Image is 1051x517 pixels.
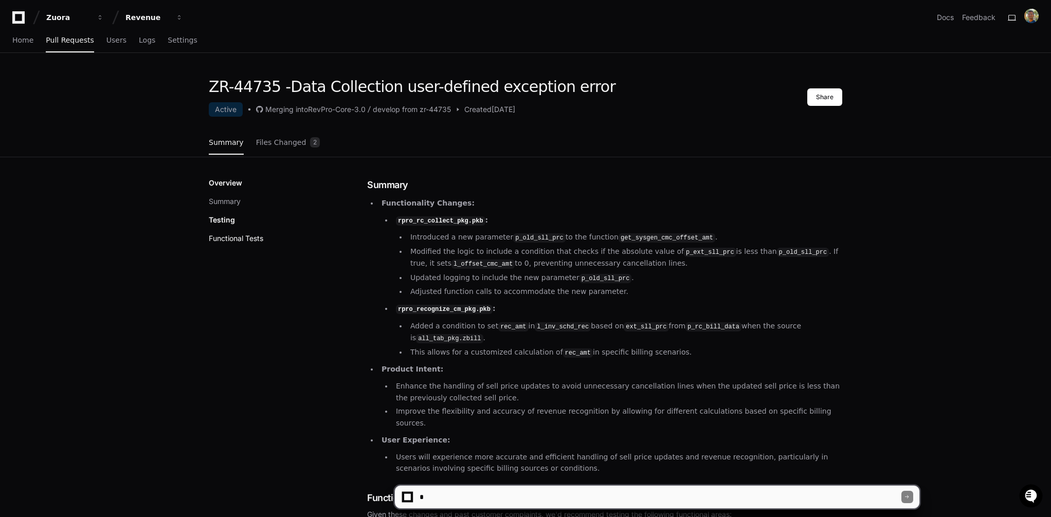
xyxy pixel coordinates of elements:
strong: Functionality Changes: [382,199,475,207]
div: Start new chat [35,77,169,87]
a: Logs [139,29,155,52]
li: Introduced a new parameter to the function . [407,231,842,244]
p: Overview [209,178,242,188]
div: RevPro-Core-3.0 [308,104,366,115]
code: p_rc_bill_data [685,322,741,331]
a: Home [12,29,33,52]
code: ext_sll_prc [624,322,668,331]
p: Testing [209,215,235,225]
code: get_sysgen_cmc_offset_amt [619,233,715,243]
a: Settings [168,29,197,52]
a: Users [106,29,126,52]
span: Users [106,37,126,43]
code: rec_amt [498,322,528,331]
button: Functional Tests [209,233,263,244]
div: Zuora [46,12,90,23]
span: [DATE] [492,104,515,115]
div: Welcome [10,41,187,58]
span: Summary [209,139,244,145]
div: Merging into [265,104,308,115]
div: Active [209,102,243,117]
code: rpro_recognize_cm_pkg.pkb [396,305,493,314]
h1: ZR-44735 -Data Collection user-defined exception error [209,78,615,96]
code: p_ext_sll_prc [684,248,736,257]
div: develop from zr-44735 [373,104,451,115]
span: Files Changed [256,139,306,145]
li: Enhance the handling of sell price updates to avoid unnecessary cancellation lines when the updat... [393,380,842,404]
span: Created [464,104,492,115]
code: all_tab_pkg.zbill [416,334,483,343]
div: Revenue [125,12,170,23]
code: rec_amt [563,348,593,358]
a: Docs [937,12,954,23]
iframe: Open customer support [1018,483,1046,511]
button: Feedback [962,12,995,23]
a: Powered byPylon [73,107,124,116]
li: This allows for a customized calculation of in specific billing scenarios. [407,346,842,359]
img: 1736555170064-99ba0984-63c1-480f-8ee9-699278ef63ed [10,77,29,95]
span: 2 [310,137,320,147]
li: Improve the flexibility and accuracy of revenue recognition by allowing for different calculation... [393,405,842,429]
button: Summary [209,196,241,207]
button: Revenue [121,8,187,27]
code: l_offset_cmc_amt [451,260,515,269]
li: Adjusted function calls to accommodate the new parameter. [407,286,842,298]
span: Pylon [102,108,124,116]
code: p_old_sll_prc [579,274,632,283]
strong: : [396,216,488,224]
button: Start new chat [175,80,187,92]
span: Settings [168,37,197,43]
img: PlayerZero [10,10,31,31]
li: Updated logging to include the new parameter . [407,272,842,284]
li: Modified the logic to include a condition that checks if the absolute value of is less than . If ... [407,246,842,270]
img: ACg8ocKipznvB4ZCJq2-seWLQk2dh80w32C_Q1mb6VPBAjIPvrziXdvL=s96-c [1024,9,1039,23]
strong: User Experience: [382,436,450,444]
code: l_inv_schd_rec [535,322,591,331]
button: Zuora [42,8,108,27]
span: Pull Requests [46,37,94,43]
strong: : [396,304,496,312]
li: Added a condition to set in based on from when the source is . [407,320,842,344]
strong: Product Intent: [382,365,443,373]
span: Logs [139,37,155,43]
code: p_old_sll_prc [777,248,829,257]
div: We're available if you need us! [35,87,130,95]
span: Functional Tests [367,491,437,505]
code: rpro_rc_collect_pkg.pkb [396,216,485,226]
button: Share [807,88,842,106]
a: Pull Requests [46,29,94,52]
span: Home [12,37,33,43]
h1: Summary [367,178,842,192]
li: Users will experience more accurate and efficient handling of sell price updates and revenue reco... [393,451,842,475]
code: p_old_sll_prc [513,233,566,243]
